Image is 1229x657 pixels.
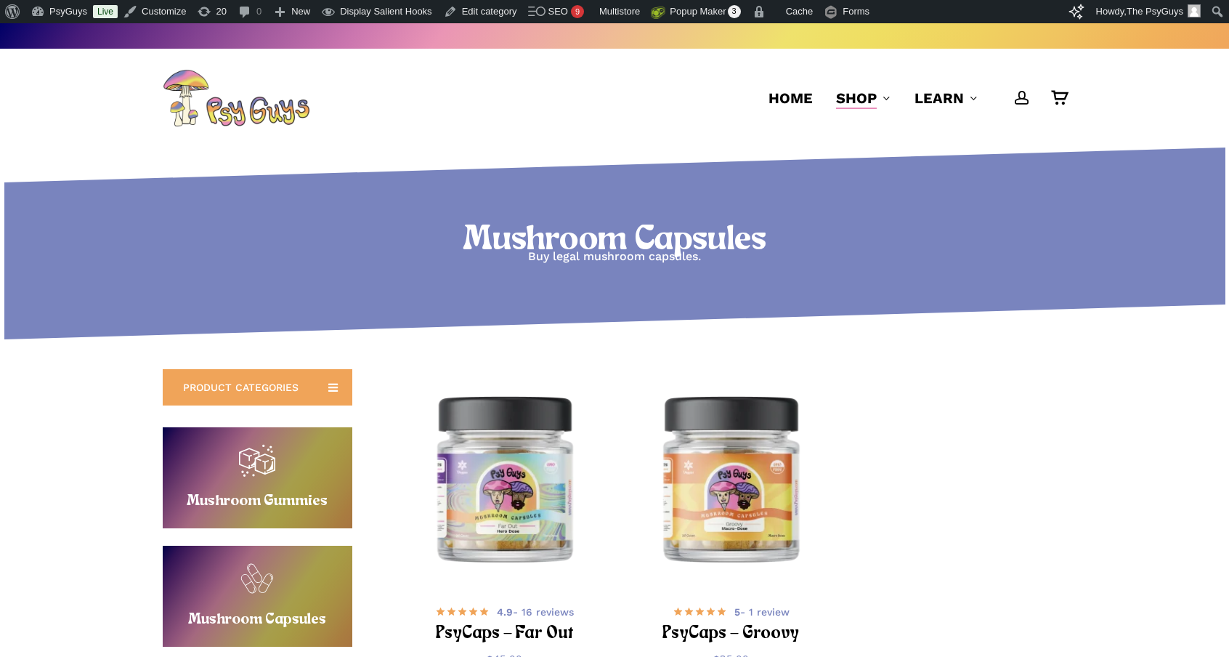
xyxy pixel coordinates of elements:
span: Shop [836,89,877,107]
img: Psy Guys Mushroom Capsules, Hero Dose bottle [399,372,612,585]
img: Avatar photo [1188,4,1201,17]
span: The PsyGuys [1127,6,1183,17]
a: Shop [836,88,891,108]
nav: Main Menu [757,49,1067,148]
h2: PsyCaps – Groovy [643,621,819,648]
a: Learn [914,88,978,108]
span: - 1 review [734,605,790,619]
a: 5- 1 review PsyCaps – Groovy [643,602,819,641]
span: PRODUCT CATEGORIES [183,380,299,395]
a: PsyCaps - Groovy [625,372,837,585]
b: 5 [734,606,740,618]
div: 9 [571,5,584,18]
span: Home [768,89,813,107]
a: PRODUCT CATEGORIES [163,369,352,406]
b: 4.9 [497,606,513,618]
a: PsyCaps - Far Out [399,372,612,585]
img: PsyGuys [163,69,309,127]
a: Live [93,5,118,18]
span: - 16 reviews [497,605,574,619]
h2: PsyCaps – Far Out [417,621,593,648]
a: Home [768,88,813,108]
a: 4.9- 16 reviews PsyCaps – Far Out [417,602,593,641]
span: 3 [728,5,741,18]
span: Learn [914,89,964,107]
